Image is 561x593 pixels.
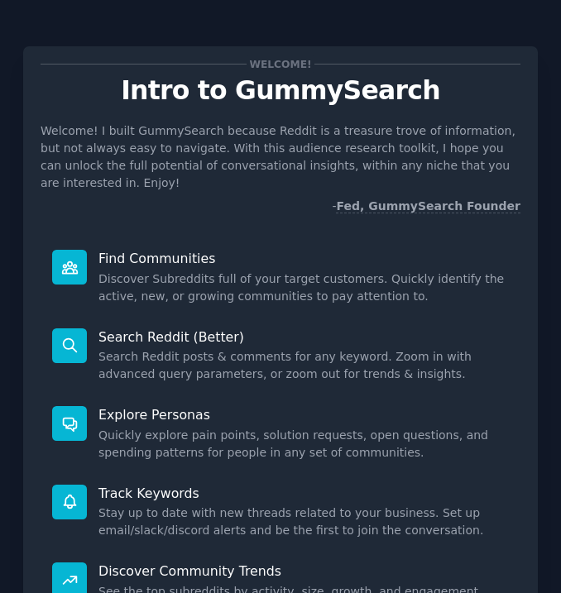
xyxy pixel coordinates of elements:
[332,198,520,215] div: -
[41,76,520,105] p: Intro to GummySearch
[98,250,509,267] p: Find Communities
[98,328,509,346] p: Search Reddit (Better)
[98,562,509,580] p: Discover Community Trends
[98,270,509,305] dd: Discover Subreddits full of your target customers. Quickly identify the active, new, or growing c...
[41,122,520,192] p: Welcome! I built GummySearch because Reddit is a treasure trove of information, but not always ea...
[98,485,509,502] p: Track Keywords
[336,199,520,213] a: Fed, GummySearch Founder
[98,505,509,539] dd: Stay up to date with new threads related to your business. Set up email/slack/discord alerts and ...
[98,427,509,461] dd: Quickly explore pain points, solution requests, open questions, and spending patterns for people ...
[98,348,509,383] dd: Search Reddit posts & comments for any keyword. Zoom in with advanced query parameters, or zoom o...
[247,55,314,73] span: Welcome!
[98,406,509,423] p: Explore Personas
